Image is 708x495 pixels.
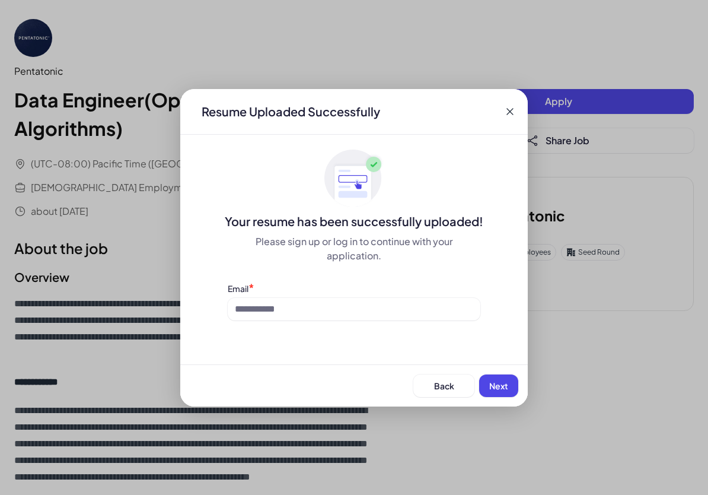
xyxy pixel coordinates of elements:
div: Resume Uploaded Successfully [192,103,390,120]
span: Back [434,380,454,391]
button: Back [413,375,474,397]
img: ApplyedMaskGroup3.svg [324,149,384,208]
div: Please sign up or log in to continue with your application. [228,234,480,263]
label: Email [228,283,248,294]
button: Next [479,375,518,397]
div: Your resume has been successfully uploaded! [180,213,528,230]
span: Next [489,380,508,391]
